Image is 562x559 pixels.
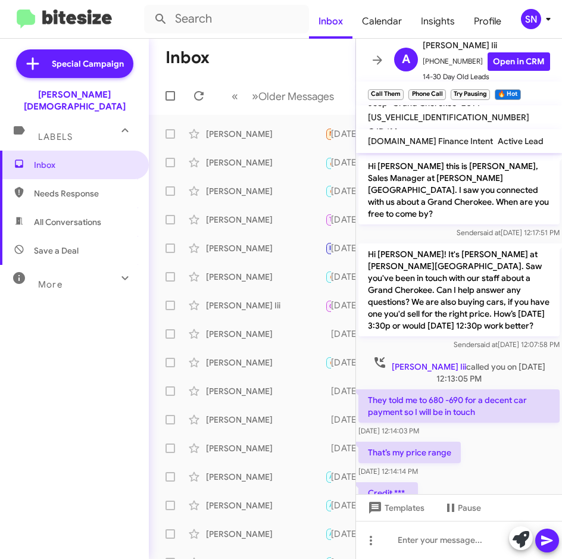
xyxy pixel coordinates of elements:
small: 🔥 Hot [495,89,520,100]
a: Calendar [352,4,411,39]
div: [PERSON_NAME] [206,128,325,140]
div: [PERSON_NAME] [206,157,325,168]
div: I will have my sales specialist reach out shortly. [325,270,331,283]
div: [DATE] [331,442,369,454]
span: Save a Deal [34,245,79,257]
span: 🔥 Hot [329,187,349,195]
span: 🔥 Hot [329,160,349,167]
div: [DATE] [331,128,369,140]
div: [PERSON_NAME] [206,185,325,197]
span: [DOMAIN_NAME] Finance Intent [368,136,493,146]
div: [PERSON_NAME] [206,414,325,426]
div: [DATE] [331,271,369,283]
div: [PERSON_NAME] [206,528,325,540]
div: Thank you. [325,241,331,255]
button: Templates [356,497,434,519]
h1: Inbox [166,48,210,67]
div: [PERSON_NAME] [206,328,325,340]
button: Previous [224,84,245,108]
div: [DATE] [331,214,369,226]
p: Hi [PERSON_NAME] this is [PERSON_NAME], Sales Manager at [PERSON_NAME][GEOGRAPHIC_DATA]. I saw yo... [358,155,560,224]
span: 🔥 Hot [329,273,349,280]
span: [DATE] 12:14:03 PM [358,426,419,435]
span: More [38,279,63,290]
small: Try Pausing [451,89,490,100]
div: [DATE] [331,528,369,540]
button: SN [511,9,549,29]
p: That’s my price range [358,442,461,463]
div: Hello yes everything was good, Unfortunately looks like hummer SUV I was looking at is sold so wi... [325,442,331,454]
span: [PERSON_NAME] Iii [392,361,466,372]
a: Special Campaign [16,49,133,78]
div: [PERSON_NAME] [206,442,325,454]
div: [PERSON_NAME] [206,242,325,254]
div: [DATE] [331,299,369,311]
span: 🔥 Hot [329,358,349,366]
span: Needs Response [34,188,135,199]
span: Pause [458,497,481,519]
span: Sender [DATE] 12:07:58 PM [454,340,560,349]
div: I am sorry to hear that sir, maybe I can help you? [325,385,331,397]
span: Special Campaign [52,58,124,70]
div: [PERSON_NAME] Iii [206,299,325,311]
div: [PERSON_NAME] [206,357,325,368]
p: They told me to 680 -690 for a decent car payment so I will be in touch [358,389,560,423]
a: Profile [464,4,511,39]
span: Older Messages [258,90,334,103]
span: A [402,50,410,69]
div: [DATE] [331,499,369,511]
button: Next [245,84,341,108]
div: yes sir. [325,298,331,313]
div: [PERSON_NAME] [206,214,325,226]
button: Pause [434,497,491,519]
div: [PERSON_NAME] [206,271,325,283]
span: All Conversations [34,216,101,228]
span: Needs Response [329,130,380,138]
div: It was great. The sales guy was very good. Just not really wanting to move forward with the vehic... [325,470,331,483]
nav: Page navigation example [225,84,341,108]
span: Important [329,244,360,252]
span: Sender [DATE] 12:17:51 PM [457,228,560,237]
span: said at [480,228,501,237]
div: [DATE] [331,385,369,397]
span: CJD *Manager [368,126,425,137]
span: Inbox [34,159,135,171]
span: Appointment Set [329,530,382,538]
a: Open in CRM [488,52,550,71]
div: Hello, I'm ipek. we received a letter [DATE] stating that our loan was not approved. When we spok... [325,184,331,198]
span: [DATE] 12:14:14 PM [358,467,418,476]
div: [PERSON_NAME] [206,471,325,483]
div: I am here to help [325,328,331,340]
span: [PERSON_NAME] Iii [423,38,550,52]
div: [DATE] [331,185,369,197]
span: Appointment Set [329,501,382,509]
div: [DATE] [331,414,369,426]
div: Okay, thanks! [325,155,331,170]
div: We are here if you need us. [325,355,331,369]
p: Hi [PERSON_NAME]! It's [PERSON_NAME] at [PERSON_NAME][GEOGRAPHIC_DATA]. Saw you've been in touch ... [358,243,560,336]
span: Try Pausing [329,216,364,223]
small: Phone Call [408,89,445,100]
div: [DATE] [331,242,369,254]
div: [DATE] [331,357,369,368]
span: Appointment Set [329,473,382,480]
span: Active Lead [498,136,544,146]
a: Inbox [309,4,352,39]
div: [DATE] [331,471,369,483]
div: [PERSON_NAME] [206,385,325,397]
input: Search [144,5,309,33]
div: SN [521,9,541,29]
div: [DATE] [331,328,369,340]
div: Driving, can't text. Sent from MY SENTRA [325,213,331,226]
span: Templates [366,497,424,519]
a: Insights [411,4,464,39]
span: » [252,89,258,104]
span: [US_VEHICLE_IDENTIFICATION_NUMBER] [368,112,529,123]
span: « [232,89,238,104]
div: Do you have any slt 1500 that are the [US_STATE] edition? [325,127,331,140]
span: Call Them [329,302,360,310]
